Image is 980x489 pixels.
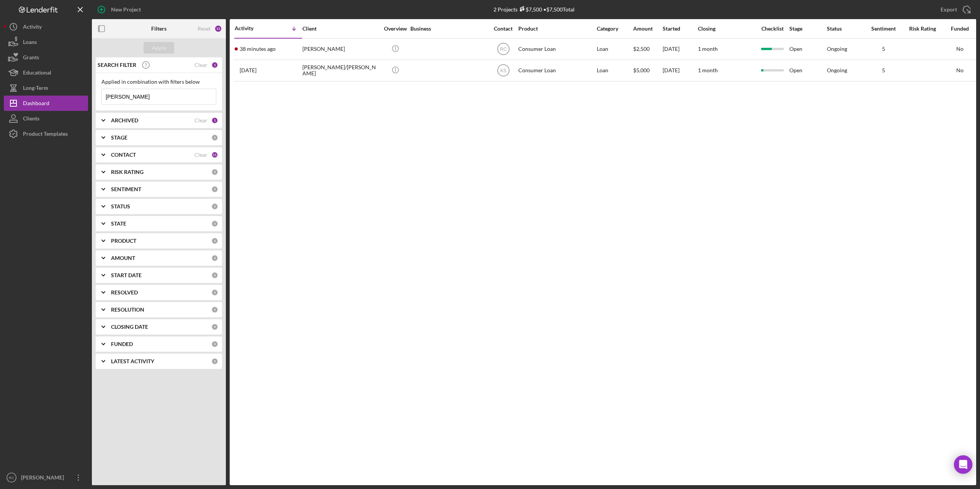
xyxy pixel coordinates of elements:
button: RC[PERSON_NAME] [4,470,88,485]
b: PRODUCT [111,238,136,244]
button: Product Templates [4,126,88,141]
div: Loans [23,34,37,52]
b: RESOLVED [111,289,138,296]
div: Product Templates [23,126,68,143]
b: RESOLUTION [111,307,144,313]
b: CLOSING DATE [111,324,148,330]
div: Contact [489,26,518,32]
div: Open [789,60,826,81]
b: ARCHIVED [111,117,138,123]
div: Reset [198,26,211,32]
div: 1 [211,62,218,68]
div: 0 [211,134,218,141]
button: Long-Term [4,80,88,96]
div: Clients [23,111,39,128]
b: RISK RATING [111,169,144,175]
a: Clients [4,111,88,126]
b: AMOUNT [111,255,135,261]
button: New Project [92,2,149,17]
div: Checklist [756,26,789,32]
time: 1 month [698,45,718,52]
div: Stage [789,26,826,32]
div: 0 [211,203,218,210]
div: 0 [211,323,218,330]
div: Sentiment [864,26,903,32]
text: RC [500,47,507,52]
div: No [942,67,977,73]
div: 11 [211,151,218,158]
div: 0 [211,169,218,175]
button: Activity [4,19,88,34]
div: Consumer Loan [518,39,595,59]
div: No [942,46,977,52]
div: Client [302,26,379,32]
b: STATE [111,221,126,227]
div: 0 [211,272,218,279]
div: Clear [194,117,207,123]
div: 0 [211,306,218,313]
div: Consumer Loan [518,60,595,81]
div: 2 Projects • $7,500 Total [493,6,575,13]
div: Activity [23,19,42,36]
button: Loans [4,34,88,50]
div: 5 [864,46,903,52]
div: Educational [23,65,51,82]
time: 1 month [698,67,718,73]
div: [DATE] [663,60,697,81]
b: SENTIMENT [111,186,141,192]
div: Ongoing [827,67,847,73]
button: Dashboard [4,96,88,111]
div: Long-Term [23,80,48,97]
div: 5 [864,67,903,73]
div: 0 [211,237,218,244]
div: 0 [211,289,218,296]
div: 0 [211,186,218,193]
span: $5,000 [633,67,650,73]
div: Open [789,39,826,59]
div: Risk Rating [903,26,942,32]
div: Product [518,26,595,32]
div: [PERSON_NAME] [302,39,379,59]
div: Funded [942,26,977,32]
div: 0 [211,220,218,227]
button: Apply [144,42,174,54]
div: Applied in combination with filters below [101,79,216,85]
div: Activity [235,25,268,31]
div: Loan [597,39,632,59]
b: STAGE [111,135,127,141]
div: Clear [194,152,207,158]
b: START DATE [111,272,142,278]
div: $7,500 [518,6,542,13]
div: 1 [211,117,218,124]
text: RC [9,476,14,480]
div: Overview [381,26,410,32]
time: 2025-09-19 18:39 [240,67,256,73]
div: [PERSON_NAME]/[PERSON_NAME] [302,60,379,81]
div: [DATE] [663,39,697,59]
button: Grants [4,50,88,65]
b: FUNDED [111,341,133,347]
b: STATUS [111,203,130,210]
span: $2,500 [633,45,650,52]
div: Started [663,26,697,32]
div: Closing [698,26,755,32]
button: Educational [4,65,88,80]
div: Business [410,26,487,32]
div: Category [597,26,632,32]
time: 2025-10-07 18:08 [240,46,276,52]
div: Grants [23,50,39,67]
div: Loan [597,60,632,81]
div: Apply [152,42,166,54]
div: Amount [633,26,662,32]
button: Export [933,2,976,17]
div: 0 [211,341,218,348]
div: 0 [211,358,218,365]
div: Dashboard [23,96,49,113]
div: Status [827,26,864,32]
b: CONTACT [111,152,136,158]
